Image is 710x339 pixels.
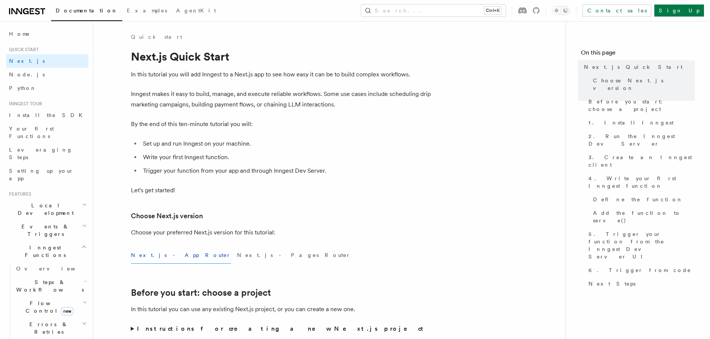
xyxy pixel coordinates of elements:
span: Setting up your app [9,168,74,181]
a: Add the function to serve() [590,206,695,227]
span: Add the function to serve() [593,209,695,224]
a: Before you start: choose a project [131,287,271,298]
p: In this tutorial you will add Inngest to a Next.js app to see how easy it can be to build complex... [131,69,432,80]
span: Before you start: choose a project [588,98,695,113]
a: Next Steps [585,277,695,290]
span: Inngest tour [6,101,42,107]
span: Examples [127,8,167,14]
span: 3. Create an Inngest client [588,154,695,169]
span: Next.js [9,58,45,64]
button: Search...Ctrl+K [361,5,506,17]
span: Node.js [9,71,45,78]
span: 6. Trigger from code [588,266,691,274]
a: Next.js [6,54,88,68]
span: 5. Trigger your function from the Inngest Dev Server UI [588,230,695,260]
a: Choose Next.js version [131,211,203,221]
span: 4. Write your first Inngest function [588,175,695,190]
a: Define the function [590,193,695,206]
span: Python [9,85,36,91]
summary: Instructions for creating a new Next.js project [131,324,432,334]
span: Flow Control [13,299,83,315]
span: Next Steps [588,280,636,287]
span: Steps & Workflows [13,278,84,293]
span: Local Development [6,202,82,217]
button: Toggle dark mode [552,6,570,15]
span: Define the function [593,196,683,203]
a: Leveraging Steps [6,143,88,164]
a: AgentKit [172,2,220,20]
span: Errors & Retries [13,321,82,336]
p: By the end of this ten-minute tutorial you will: [131,119,432,129]
a: Documentation [51,2,122,21]
span: new [61,307,73,315]
a: Install the SDK [6,108,88,122]
span: Features [6,191,31,197]
span: Events & Triggers [6,223,82,238]
p: Inngest makes it easy to build, manage, and execute reliable workflows. Some use cases include sc... [131,89,432,110]
span: Documentation [56,8,118,14]
a: Python [6,81,88,95]
span: Inngest Functions [6,244,81,259]
a: 3. Create an Inngest client [585,150,695,172]
span: Next.js Quick Start [584,63,683,71]
span: Overview [16,266,94,272]
a: Overview [13,262,88,275]
button: Errors & Retries [13,318,88,339]
a: 4. Write your first Inngest function [585,172,695,193]
h4: On this page [581,48,695,60]
span: Your first Functions [9,126,54,139]
a: Contact sales [582,5,651,17]
h1: Next.js Quick Start [131,50,432,63]
a: Choose Next.js version [590,74,695,95]
a: Next.js Quick Start [581,60,695,74]
a: 6. Trigger from code [585,263,695,277]
span: Home [9,30,30,38]
button: Next.js - App Router [131,247,231,264]
span: Quick start [6,47,39,53]
span: AgentKit [176,8,216,14]
a: Setting up your app [6,164,88,185]
span: Choose Next.js version [593,77,695,92]
p: Choose your preferred Next.js version for this tutorial: [131,227,432,238]
span: 1. Install Inngest [588,119,674,126]
strong: Instructions for creating a new Next.js project [137,325,426,332]
a: Sign Up [654,5,704,17]
span: Leveraging Steps [9,147,73,160]
a: Home [6,27,88,41]
button: Next.js - Pages Router [237,247,351,264]
span: 2. Run the Inngest Dev Server [588,132,695,147]
button: Events & Triggers [6,220,88,241]
li: Write your first Inngest function. [141,152,432,163]
a: Node.js [6,68,88,81]
span: Install the SDK [9,112,87,118]
kbd: Ctrl+K [484,7,501,14]
a: Examples [122,2,172,20]
p: Let's get started! [131,185,432,196]
button: Local Development [6,199,88,220]
a: Your first Functions [6,122,88,143]
a: 1. Install Inngest [585,116,695,129]
a: 5. Trigger your function from the Inngest Dev Server UI [585,227,695,263]
button: Inngest Functions [6,241,88,262]
button: Flow Controlnew [13,296,88,318]
a: Before you start: choose a project [585,95,695,116]
a: Quick start [131,33,182,41]
a: 2. Run the Inngest Dev Server [585,129,695,150]
li: Trigger your function from your app and through Inngest Dev Server. [141,166,432,176]
button: Steps & Workflows [13,275,88,296]
li: Set up and run Inngest on your machine. [141,138,432,149]
p: In this tutorial you can use any existing Next.js project, or you can create a new one. [131,304,432,315]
